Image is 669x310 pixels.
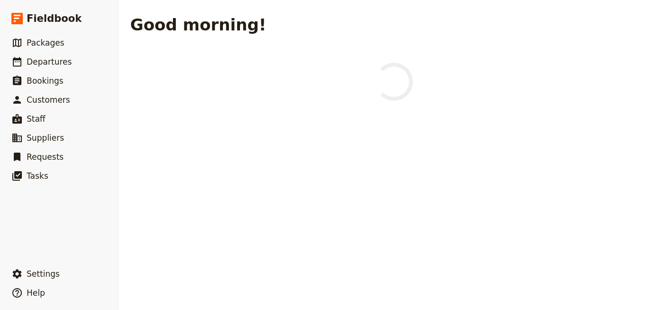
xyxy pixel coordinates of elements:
span: Staff [27,114,46,124]
span: Help [27,288,45,298]
span: Bookings [27,76,63,86]
span: Requests [27,152,64,162]
span: Suppliers [27,133,64,143]
span: Settings [27,269,60,279]
span: Departures [27,57,72,67]
h1: Good morning! [130,15,266,34]
span: Packages [27,38,64,48]
span: Fieldbook [27,11,82,26]
span: Tasks [27,171,48,181]
span: Customers [27,95,70,105]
